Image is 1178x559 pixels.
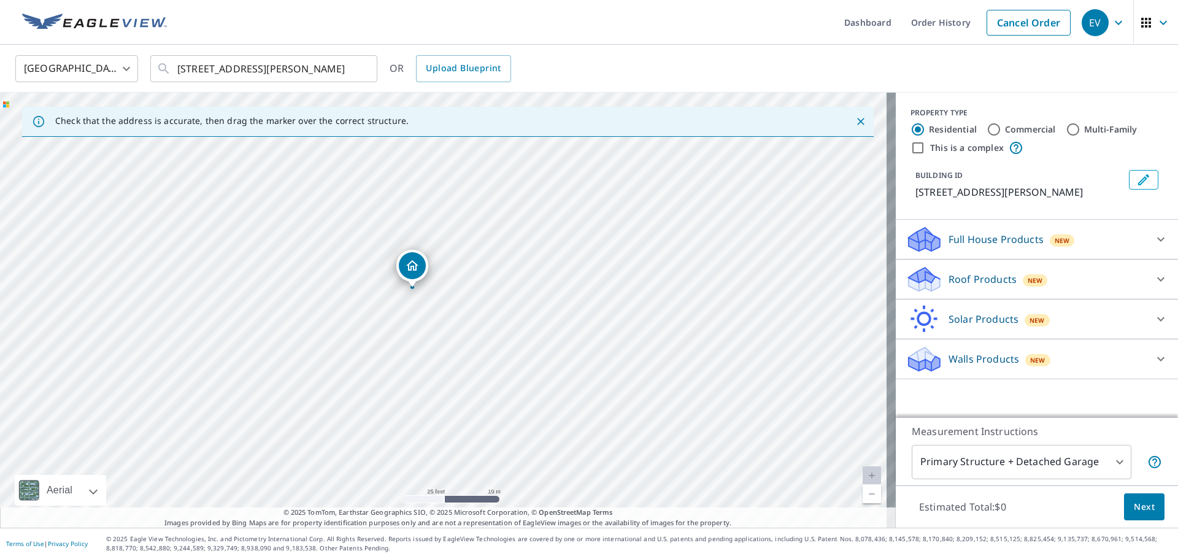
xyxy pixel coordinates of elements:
[949,352,1019,366] p: Walls Products
[929,123,977,136] label: Residential
[915,170,963,180] p: BUILDING ID
[22,13,167,32] img: EV Logo
[55,115,409,126] p: Check that the address is accurate, then drag the marker over the correct structure.
[283,507,613,518] span: © 2025 TomTom, Earthstar Geographics SIO, © 2025 Microsoft Corporation, ©
[906,225,1168,254] div: Full House ProductsNew
[1028,276,1043,285] span: New
[43,475,76,506] div: Aerial
[909,493,1016,520] p: Estimated Total: $0
[1082,9,1109,36] div: EV
[1030,315,1045,325] span: New
[1124,493,1165,521] button: Next
[15,475,106,506] div: Aerial
[906,264,1168,294] div: Roof ProductsNew
[1055,236,1070,245] span: New
[177,52,352,86] input: Search by address or latitude-longitude
[912,445,1131,479] div: Primary Structure + Detached Garage
[863,466,881,485] a: Current Level 20, Zoom In Disabled
[539,507,590,517] a: OpenStreetMap
[15,52,138,86] div: [GEOGRAPHIC_DATA]
[1134,499,1155,515] span: Next
[949,272,1017,287] p: Roof Products
[106,534,1172,553] p: © 2025 Eagle View Technologies, Inc. and Pictometry International Corp. All Rights Reserved. Repo...
[396,250,428,288] div: Dropped pin, building 1, Residential property, 3 Park Avenue Ct Eldridge, IA 52748
[915,185,1124,199] p: [STREET_ADDRESS][PERSON_NAME]
[6,540,88,547] p: |
[1084,123,1138,136] label: Multi-Family
[910,107,1163,118] div: PROPERTY TYPE
[930,142,1004,154] label: This is a complex
[949,232,1044,247] p: Full House Products
[1147,455,1162,469] span: Your report will include the primary structure and a detached garage if one exists.
[906,304,1168,334] div: Solar ProductsNew
[853,114,869,129] button: Close
[1005,123,1056,136] label: Commercial
[426,61,501,76] span: Upload Blueprint
[863,485,881,503] a: Current Level 20, Zoom Out
[416,55,510,82] a: Upload Blueprint
[1129,170,1158,190] button: Edit building 1
[987,10,1071,36] a: Cancel Order
[912,424,1162,439] p: Measurement Instructions
[906,344,1168,374] div: Walls ProductsNew
[593,507,613,517] a: Terms
[390,55,511,82] div: OR
[1030,355,1045,365] span: New
[48,539,88,548] a: Privacy Policy
[6,539,44,548] a: Terms of Use
[949,312,1018,326] p: Solar Products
